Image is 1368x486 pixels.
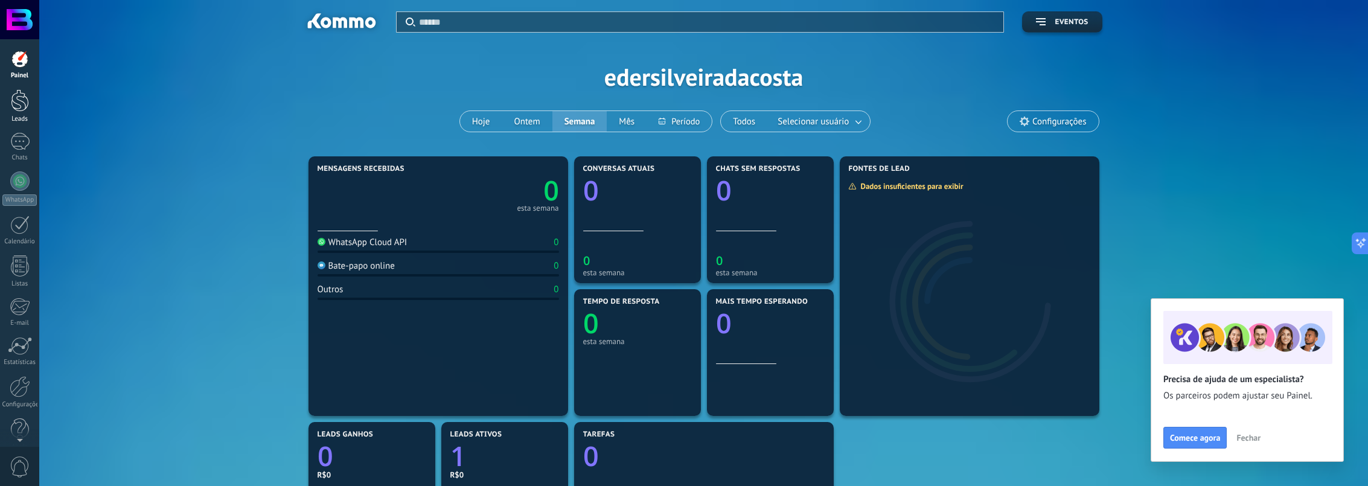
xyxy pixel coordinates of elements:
[450,438,559,475] a: 1
[716,172,732,209] text: 0
[318,165,404,173] span: Mensagens recebidas
[2,280,37,288] div: Listas
[2,115,37,123] div: Leads
[1231,429,1266,447] button: Fechar
[1163,390,1331,402] span: Os parceiros podem ajustar seu Painel.
[554,237,558,248] div: 0
[716,298,808,306] span: Mais tempo esperando
[554,260,558,272] div: 0
[502,111,552,132] button: Ontem
[318,261,325,269] img: Bate-papo online
[716,268,825,277] div: esta semana
[450,430,502,439] span: Leads ativos
[2,319,37,327] div: E-mail
[2,238,37,246] div: Calendário
[552,111,607,132] button: Semana
[2,359,37,366] div: Estatísticas
[775,114,851,130] span: Selecionar usuário
[583,438,599,475] text: 0
[543,172,559,209] text: 0
[460,111,502,132] button: Hoje
[1236,433,1261,442] span: Fechar
[583,337,692,346] div: esta semana
[583,438,825,475] a: 0
[318,470,426,480] div: R$0
[318,430,374,439] span: Leads ganhos
[716,165,801,173] span: Chats sem respostas
[647,111,712,132] button: Período
[583,298,660,306] span: Tempo de resposta
[849,165,910,173] span: Fontes de lead
[517,205,558,211] div: esta semana
[583,268,692,277] div: esta semana
[607,111,647,132] button: Mês
[583,252,590,269] text: 0
[450,438,466,475] text: 1
[318,284,344,295] div: Outros
[318,438,426,475] a: 0
[1032,117,1086,127] span: Configurações
[716,305,732,342] text: 0
[318,237,408,248] div: WhatsApp Cloud API
[2,194,37,206] div: WhatsApp
[1170,433,1220,442] span: Comece agora
[554,284,558,295] div: 0
[583,305,599,342] text: 0
[2,72,37,80] div: Painel
[767,111,870,132] button: Selecionar usuário
[318,438,333,475] text: 0
[2,401,37,409] div: Configurações
[1163,374,1331,385] h2: Precisa de ajuda de um especialista?
[318,238,325,246] img: WhatsApp Cloud API
[450,470,559,480] div: R$0
[1163,427,1227,449] button: Comece agora
[583,165,655,173] span: Conversas atuais
[716,252,723,269] text: 0
[848,181,972,191] div: Dados insuficientes para exibir
[2,154,37,162] div: Chats
[583,172,599,209] text: 0
[438,172,559,209] a: 0
[1055,18,1088,27] span: Eventos
[1022,11,1102,33] button: Eventos
[583,430,615,439] span: Tarefas
[721,111,767,132] button: Todos
[318,260,395,272] div: Bate-papo online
